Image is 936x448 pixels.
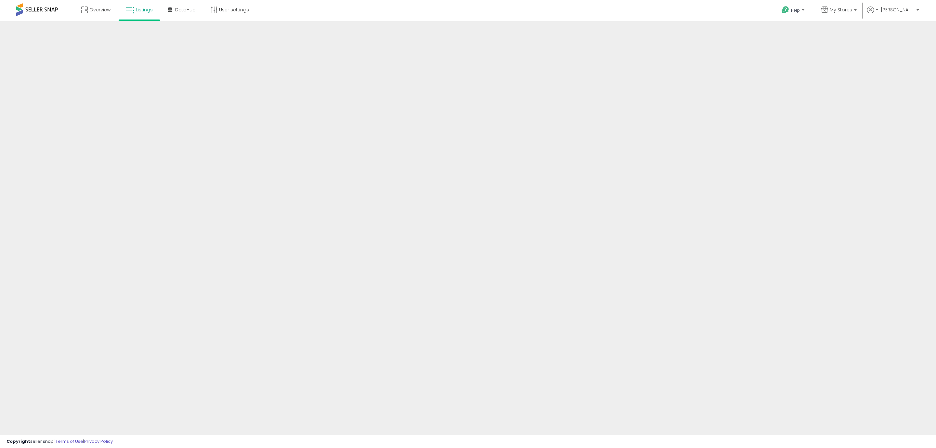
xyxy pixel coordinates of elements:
[175,7,196,13] span: DataHub
[776,1,811,21] a: Help
[830,7,852,13] span: My Stores
[876,7,915,13] span: Hi [PERSON_NAME]
[136,7,153,13] span: Listings
[781,6,789,14] i: Get Help
[791,7,800,13] span: Help
[89,7,110,13] span: Overview
[867,7,919,21] a: Hi [PERSON_NAME]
